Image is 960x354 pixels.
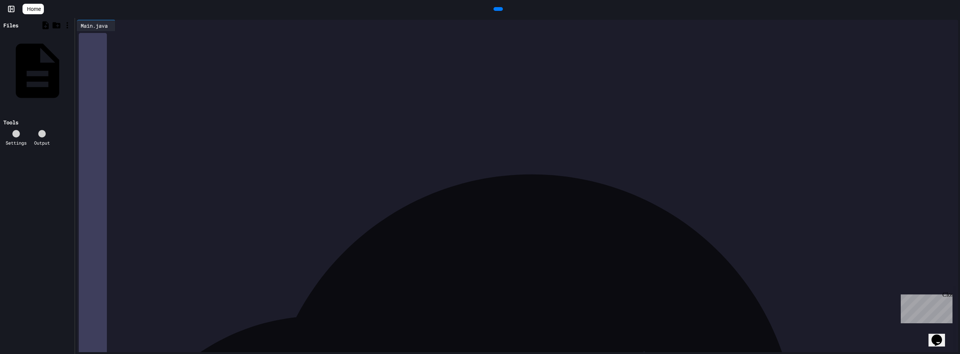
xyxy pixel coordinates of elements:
div: Main.java [77,20,115,31]
span: Home [27,5,41,13]
div: Output [34,139,50,146]
iframe: chat widget [898,291,952,323]
a: Home [22,4,44,14]
iframe: chat widget [928,324,952,347]
div: Chat with us now!Close [3,3,52,48]
div: Main.java [77,22,111,30]
div: Tools [3,118,18,126]
div: Settings [6,139,27,146]
div: Files [3,21,18,29]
